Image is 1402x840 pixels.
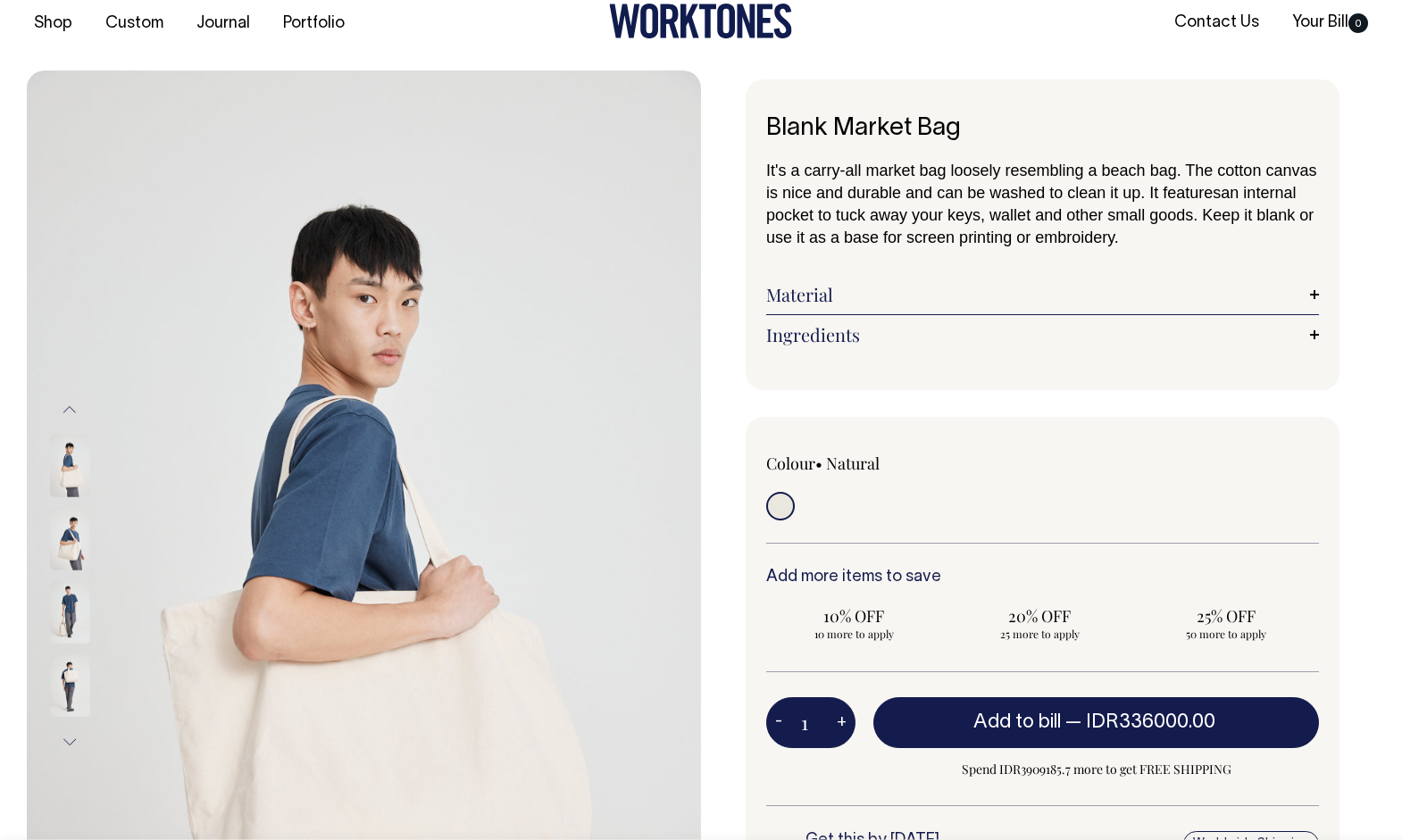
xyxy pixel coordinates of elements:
span: 0 [1348,13,1368,33]
span: IDR336000.00 [1086,713,1215,731]
button: Add to bill —IDR336000.00 [873,697,1319,747]
span: 50 more to apply [1147,627,1305,641]
a: Custom [98,9,171,38]
h6: Add more items to save [766,569,1319,586]
a: Journal [189,9,257,38]
span: 25 more to apply [961,627,1118,641]
a: Shop [27,9,79,38]
input: 20% OFF 25 more to apply [952,600,1127,646]
span: 25% OFF [1147,605,1305,627]
label: Natural [826,453,880,474]
img: natural [50,654,90,717]
a: Portfolio [276,9,352,38]
button: Previous [56,389,83,429]
span: Add to bill [973,713,1061,731]
input: 25% OFF 50 more to apply [1139,600,1314,646]
span: 20% OFF [961,605,1118,627]
img: natural [50,435,90,497]
img: natural [50,508,90,570]
div: Colour [766,453,988,474]
span: 10 more to apply [775,627,932,641]
a: Your Bill0 [1285,8,1375,37]
span: — [1065,713,1220,731]
span: 10% OFF [775,605,932,627]
h1: Blank Market Bag [766,115,1319,143]
button: + [828,705,855,741]
span: an internal pocket to tuck away your keys, wallet and other small goods. Keep it blank or use it ... [766,184,1314,246]
a: Material [766,284,1319,305]
button: Next [56,722,83,762]
a: Contact Us [1167,8,1266,37]
a: Ingredients [766,324,1319,345]
span: t features [1154,184,1221,202]
span: Spend IDR3909185.7 more to get FREE SHIPPING [873,759,1319,780]
img: natural [50,581,90,644]
input: 10% OFF 10 more to apply [766,600,941,646]
button: - [766,705,791,741]
span: It's a carry-all market bag loosely resembling a beach bag. The cotton canvas is nice and durable... [766,162,1316,202]
span: • [815,453,822,474]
